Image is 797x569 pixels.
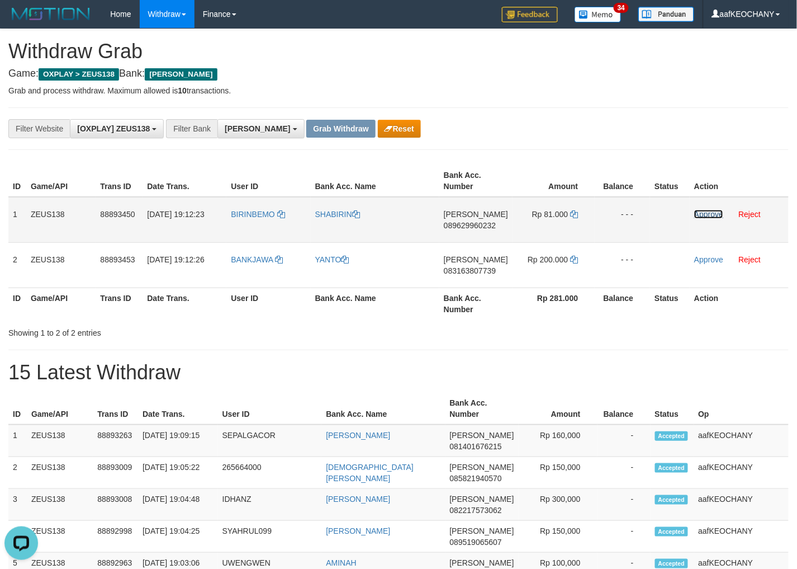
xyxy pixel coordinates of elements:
[225,124,290,133] span: [PERSON_NAME]
[444,255,508,264] span: [PERSON_NAME]
[519,489,597,521] td: Rp 300,000
[690,288,789,319] th: Action
[450,538,502,547] span: Copy 089519065607 to clipboard
[166,119,217,138] div: Filter Bank
[575,7,622,22] img: Button%20Memo.svg
[597,489,651,521] td: -
[8,288,26,319] th: ID
[311,288,439,319] th: Bank Acc. Name
[655,463,689,473] span: Accepted
[513,288,595,319] th: Rp 281.000
[694,210,723,219] a: Approve
[143,288,226,319] th: Date Trans.
[739,210,761,219] a: Reject
[650,165,690,197] th: Status
[450,526,514,535] span: [PERSON_NAME]
[138,521,218,553] td: [DATE] 19:04:25
[326,526,390,535] a: [PERSON_NAME]
[614,3,629,13] span: 34
[8,197,26,243] td: 1
[8,425,27,457] td: 1
[655,495,689,505] span: Accepted
[39,68,119,81] span: OXPLAY > ZEUS138
[513,165,595,197] th: Amount
[26,288,96,319] th: Game/API
[27,393,93,425] th: Game/API
[519,393,597,425] th: Amount
[100,255,135,264] span: 88893453
[650,288,690,319] th: Status
[450,463,514,472] span: [PERSON_NAME]
[96,165,143,197] th: Trans ID
[8,119,70,138] div: Filter Website
[138,393,218,425] th: Date Trans.
[27,521,93,553] td: ZEUS138
[445,393,519,425] th: Bank Acc. Number
[694,255,723,264] a: Approve
[651,393,694,425] th: Status
[519,425,597,457] td: Rp 160,000
[100,210,135,219] span: 88893450
[218,489,322,521] td: IDHANZ
[450,442,502,451] span: Copy 081401676215 to clipboard
[315,210,360,219] a: SHABIRIN
[638,7,694,22] img: panduan.png
[8,323,324,338] div: Showing 1 to 2 of 2 entries
[694,393,789,425] th: Op
[27,489,93,521] td: ZEUS138
[694,425,789,457] td: aafKEOCHANY
[570,210,578,219] a: Copy 81000 to clipboard
[502,7,558,22] img: Feedback.jpg
[145,68,217,81] span: [PERSON_NAME]
[655,527,689,537] span: Accepted
[450,558,514,567] span: [PERSON_NAME]
[93,521,138,553] td: 88892998
[570,255,578,264] a: Copy 200000 to clipboard
[231,210,284,219] a: BIRINBEMO
[315,255,349,264] a: YANTO
[70,119,164,138] button: [OXPLAY] ZEUS138
[96,288,143,319] th: Trans ID
[231,210,275,219] span: BIRINBEMO
[595,197,650,243] td: - - -
[306,120,375,138] button: Grab Withdraw
[519,457,597,489] td: Rp 150,000
[311,165,439,197] th: Bank Acc. Name
[655,559,689,568] span: Accepted
[444,210,508,219] span: [PERSON_NAME]
[93,425,138,457] td: 88893263
[595,288,650,319] th: Balance
[218,393,322,425] th: User ID
[77,124,150,133] span: [OXPLAY] ZEUS138
[138,457,218,489] td: [DATE] 19:05:22
[178,86,187,95] strong: 10
[694,489,789,521] td: aafKEOCHANY
[326,558,356,567] a: AMINAH
[326,495,390,504] a: [PERSON_NAME]
[8,361,789,384] h1: 15 Latest Withdraw
[595,165,650,197] th: Balance
[93,457,138,489] td: 88893009
[450,495,514,504] span: [PERSON_NAME]
[8,489,27,521] td: 3
[8,457,27,489] td: 2
[8,6,93,22] img: MOTION_logo.png
[138,489,218,521] td: [DATE] 19:04:48
[528,255,568,264] span: Rp 200.000
[444,266,496,275] span: Copy 083163807739 to clipboard
[8,40,789,63] h1: Withdraw Grab
[450,431,514,440] span: [PERSON_NAME]
[93,393,138,425] th: Trans ID
[147,255,204,264] span: [DATE] 19:12:26
[26,197,96,243] td: ZEUS138
[8,68,789,79] h4: Game: Bank:
[378,120,421,138] button: Reset
[231,255,273,264] span: BANKJAWA
[519,521,597,553] td: Rp 150,000
[326,431,390,440] a: [PERSON_NAME]
[8,521,27,553] td: 4
[450,506,502,515] span: Copy 082217573062 to clipboard
[439,288,513,319] th: Bank Acc. Number
[226,165,310,197] th: User ID
[532,210,568,219] span: Rp 81.000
